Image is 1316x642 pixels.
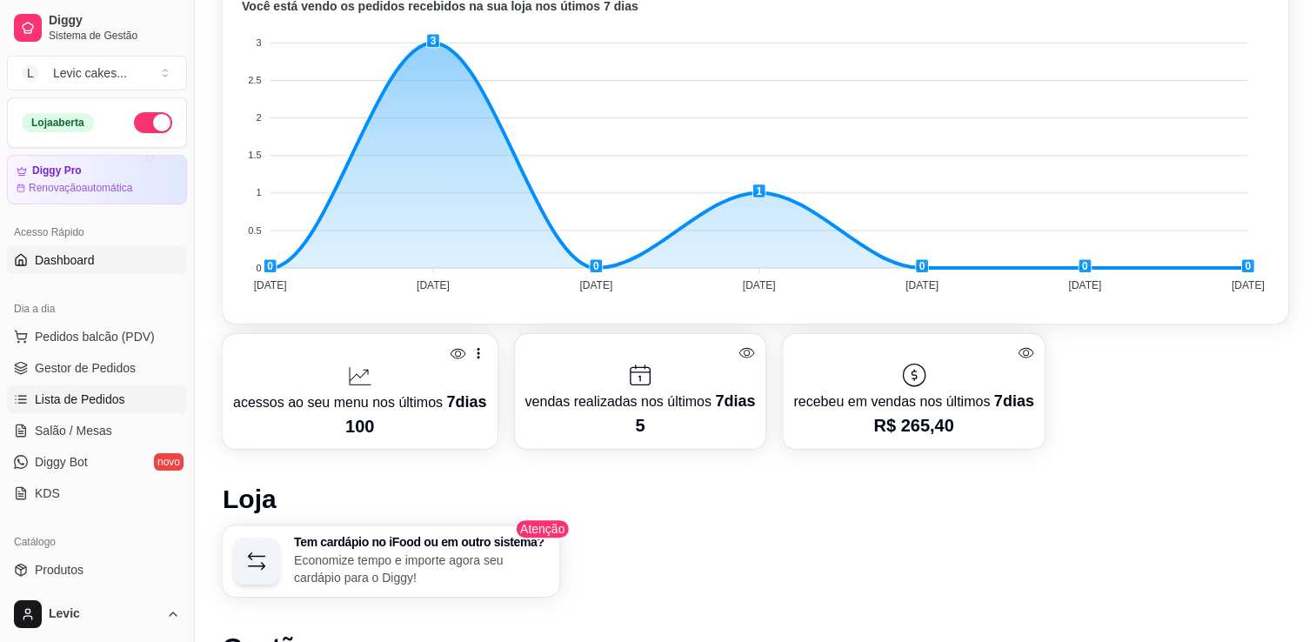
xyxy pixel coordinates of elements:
[579,279,612,291] tspan: [DATE]
[256,263,261,273] tspan: 0
[7,354,187,382] a: Gestor de Pedidos
[35,391,125,408] span: Lista de Pedidos
[515,518,570,539] span: Atenção
[7,218,187,246] div: Acesso Rápido
[7,295,187,323] div: Dia a dia
[7,155,187,204] a: Diggy ProRenovaçãoautomática
[223,484,1288,515] h1: Loja
[743,279,776,291] tspan: [DATE]
[256,187,261,197] tspan: 1
[35,328,155,345] span: Pedidos balcão (PDV)
[7,385,187,413] a: Lista de Pedidos
[49,29,180,43] span: Sistema de Gestão
[525,389,756,413] p: vendas realizadas nos últimos
[7,246,187,274] a: Dashboard
[32,164,82,177] article: Diggy Pro
[7,593,187,635] button: Levic
[7,56,187,90] button: Select a team
[35,251,95,269] span: Dashboard
[35,561,84,578] span: Produtos
[7,556,187,584] a: Produtos
[525,413,756,438] p: 5
[35,422,112,439] span: Salão / Mesas
[294,552,549,586] p: Economize tempo e importe agora seu cardápio para o Diggy!
[7,417,187,445] a: Salão / Mesas
[294,536,549,548] h3: Tem cardápio no iFood ou em outro sistema?
[793,413,1033,438] p: R$ 265,40
[35,485,60,502] span: KDS
[49,606,159,622] span: Levic
[1232,279,1265,291] tspan: [DATE]
[7,479,187,507] a: KDS
[417,279,450,291] tspan: [DATE]
[7,7,187,49] a: DiggySistema de Gestão
[7,528,187,556] div: Catálogo
[29,181,132,195] article: Renovação automática
[22,113,94,132] div: Loja aberta
[7,323,187,351] button: Pedidos balcão (PDV)
[1068,279,1101,291] tspan: [DATE]
[256,37,261,48] tspan: 3
[49,13,180,29] span: Diggy
[715,392,755,410] span: 7 dias
[134,112,172,133] button: Alterar Status
[35,359,136,377] span: Gestor de Pedidos
[35,453,88,471] span: Diggy Bot
[994,392,1034,410] span: 7 dias
[446,393,486,411] span: 7 dias
[256,112,261,123] tspan: 2
[223,525,559,597] button: Tem cardápio no iFood ou em outro sistema?Economize tempo e importe agora seu cardápio para o Diggy!
[905,279,939,291] tspan: [DATE]
[248,75,261,85] tspan: 2.5
[248,225,261,236] tspan: 0.5
[254,279,287,291] tspan: [DATE]
[248,150,261,160] tspan: 1.5
[233,390,487,414] p: acessos ao seu menu nos últimos
[233,414,487,438] p: 100
[793,389,1033,413] p: recebeu em vendas nos últimos
[7,448,187,476] a: Diggy Botnovo
[22,64,39,82] span: L
[53,64,127,82] div: Levic cakes ...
